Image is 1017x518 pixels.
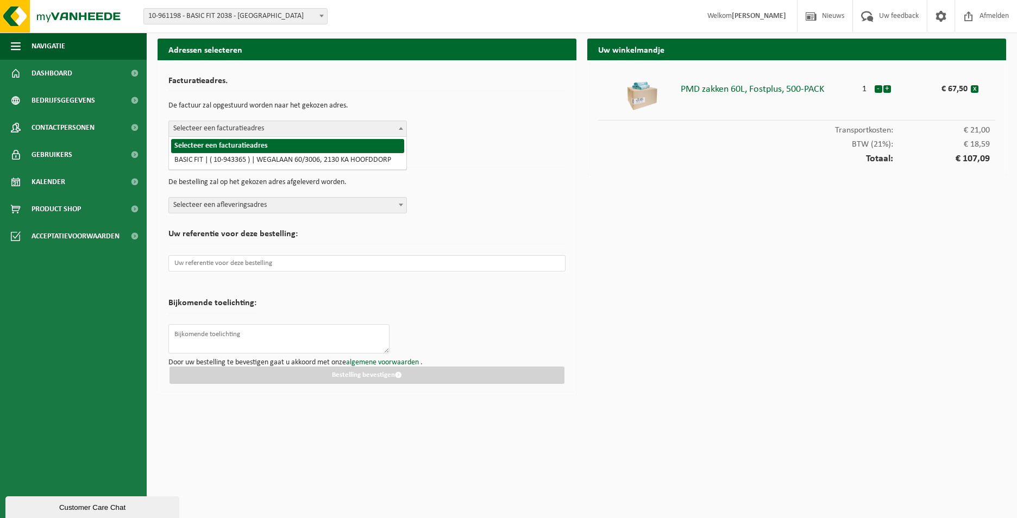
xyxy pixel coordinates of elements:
h2: Adressen selecteren [158,39,576,60]
span: Kalender [32,168,65,195]
li: Selecteer een facturatieadres [171,139,404,153]
span: € 107,09 [893,154,990,164]
div: BTW (21%): [598,135,995,149]
button: Bestelling bevestigen [169,367,564,384]
button: x [971,85,978,93]
span: Dashboard [32,60,72,87]
span: Navigatie [32,33,65,60]
span: Gebruikers [32,141,72,168]
div: € 67,50 [913,79,971,93]
iframe: chat widget [5,494,181,518]
span: Product Shop [32,195,81,223]
p: De bestelling zal op het gekozen adres afgeleverd worden. [168,173,566,192]
button: + [883,85,891,93]
h2: Bijkomende toelichting: [168,299,256,313]
span: Contactpersonen [32,114,95,141]
div: Totaal: [598,149,995,164]
p: De factuur zal opgestuurd worden naar het gekozen adres. [168,97,566,115]
span: 10-961198 - BASIC FIT 2038 - BRUSSEL [143,8,328,24]
img: 01-000493 [626,79,658,112]
input: Uw referentie voor deze bestelling [168,255,566,271]
span: 10-961198 - BASIC FIT 2038 - BRUSSEL [144,9,327,24]
button: - [875,85,882,93]
span: Selecteer een afleveringsadres [168,197,407,213]
div: Transportkosten: [598,121,995,135]
h2: Facturatieadres. [168,77,566,91]
li: BASIC FIT | ( 10-943365 ) | WEGALAAN 60/3006, 2130 KA HOOFDDORP [171,153,404,167]
span: Acceptatievoorwaarden [32,223,120,250]
div: 1 [855,79,874,93]
a: algemene voorwaarden . [346,358,423,367]
h2: Uw referentie voor deze bestelling: [168,230,566,244]
div: PMD zakken 60L, Fostplus, 500-PACK [681,79,855,94]
h2: Uw winkelmandje [587,39,1006,60]
p: Door uw bestelling te bevestigen gaat u akkoord met onze [168,359,566,367]
strong: [PERSON_NAME] [732,12,786,20]
span: € 18,59 [893,140,990,149]
span: Selecteer een afleveringsadres [169,198,406,213]
span: Selecteer een facturatieadres [169,121,406,136]
span: Bedrijfsgegevens [32,87,95,114]
span: Selecteer een facturatieadres [168,121,407,137]
span: € 21,00 [893,126,990,135]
